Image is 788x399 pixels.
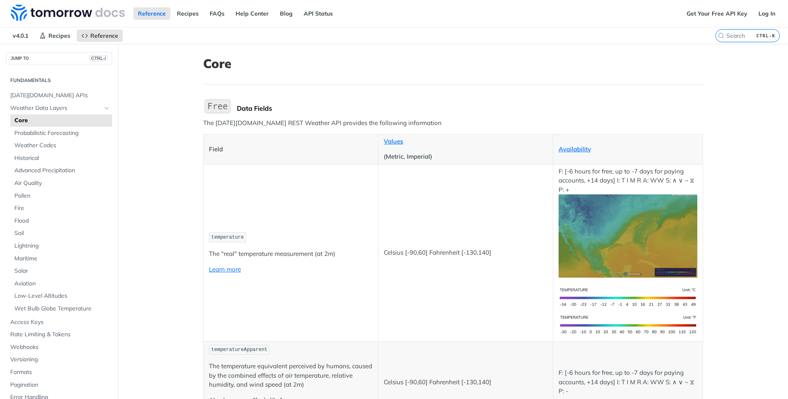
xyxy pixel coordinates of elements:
a: Availability [559,145,591,153]
p: The "real" temperature measurement (at 2m) [209,249,373,259]
a: Pollen [10,190,112,202]
p: Field [209,145,373,154]
a: Low-Level Altitudes [10,290,112,302]
span: Webhooks [10,343,110,351]
p: F: [-6 hours for free, up to -7 days for paying accounts, +14 days] I: T I M R A: WW S: ∧ ∨ ~ ⧖ P: - [559,368,697,396]
p: Celsius [-90,60] Fahrenheit [-130,140] [384,378,547,387]
span: Advanced Precipitation [14,166,110,175]
a: Flood [10,215,112,227]
span: Formats [10,368,110,376]
a: Soil [10,227,112,239]
span: Expand image [559,320,697,328]
a: FAQs [205,7,229,20]
div: Data Fields [237,104,703,112]
img: Tomorrow.io Weather API Docs [11,5,125,21]
a: Wet Bulb Globe Temperature [10,303,112,315]
a: Get Your Free API Key [682,7,752,20]
a: Reference [133,7,170,20]
a: Learn more [209,265,241,273]
a: Rate Limiting & Tokens [6,328,112,341]
h2: Fundamentals [6,77,112,84]
span: Pollen [14,192,110,200]
a: Core [10,114,112,127]
span: Core [14,116,110,125]
a: Reference [77,30,123,42]
a: Help Center [231,7,273,20]
span: Air Quality [14,179,110,187]
a: Historical [10,152,112,164]
p: (Metric, Imperial) [384,152,547,162]
span: Historical [14,154,110,162]
span: Aviation [14,280,110,288]
a: Formats [6,366,112,378]
a: Lightning [10,240,112,252]
span: Probabilistic Forecasting [14,129,110,137]
a: Fire [10,202,112,214]
a: Weather Codes [10,139,112,152]
a: Maritime [10,253,112,265]
a: Pagination [6,379,112,391]
span: Reference [90,32,118,39]
a: Access Keys [6,316,112,328]
span: Solar [14,267,110,275]
span: Expand image [559,232,697,239]
a: Probabilistic Forecasting [10,127,112,139]
a: Advanced Precipitation [10,164,112,177]
span: Lightning [14,242,110,250]
p: Celsius [-90,60] Fahrenheit [-130,140] [384,248,547,258]
button: Hide subpages for Weather Data Layers [103,105,110,112]
span: Recipes [48,32,70,39]
a: Log In [754,7,780,20]
span: Soil [14,229,110,237]
span: CTRL-/ [89,55,108,62]
kbd: CTRL-K [754,32,777,40]
span: Flood [14,217,110,225]
span: Rate Limiting & Tokens [10,331,110,339]
a: Recipes [172,7,203,20]
span: temperatureApparent [211,347,268,353]
a: Weather Data LayersHide subpages for Weather Data Layers [6,102,112,114]
span: Expand image [559,293,697,301]
span: v4.0.1 [8,30,33,42]
a: Versioning [6,353,112,366]
span: Fire [14,204,110,212]
a: Values [384,137,403,145]
span: Weather Codes [14,141,110,150]
p: The [DATE][DOMAIN_NAME] REST Weather API provides the following information [203,119,703,128]
a: Solar [10,265,112,277]
span: Versioning [10,356,110,364]
h1: Core [203,56,703,71]
span: Low-Level Altitudes [14,292,110,300]
button: JUMP TOCTRL-/ [6,52,112,64]
a: Blog [275,7,297,20]
a: API Status [299,7,337,20]
a: Recipes [35,30,75,42]
a: Air Quality [10,177,112,189]
span: Wet Bulb Globe Temperature [14,305,110,313]
span: temperature [211,235,244,240]
span: Pagination [10,381,110,389]
span: Maritime [14,255,110,263]
a: Webhooks [6,341,112,353]
a: Aviation [10,278,112,290]
span: Access Keys [10,318,110,326]
svg: Search [718,32,724,39]
p: The temperature equivalent perceived by humans, caused by the combined effects of air temperature... [209,362,373,390]
a: [DATE][DOMAIN_NAME] APIs [6,89,112,102]
span: Weather Data Layers [10,104,101,112]
p: F: [-6 hours for free, up to -7 days for paying accounts, +14 days] I: T I M R A: WW S: ∧ ∨ ~ ⧖ P: + [559,167,697,278]
span: [DATE][DOMAIN_NAME] APIs [10,91,110,100]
